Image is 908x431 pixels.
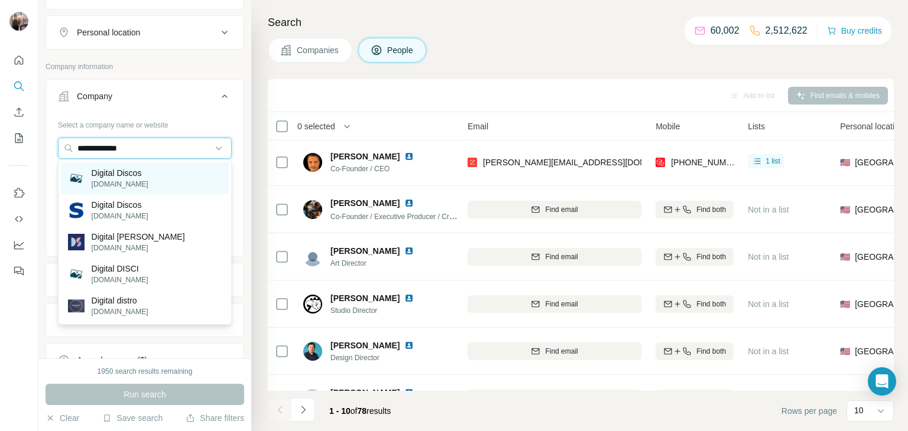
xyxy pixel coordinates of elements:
[68,266,85,282] img: Digital DISCI
[92,306,148,317] p: [DOMAIN_NAME]
[840,156,850,168] span: 🇺🇸
[9,102,28,123] button: Enrich CSV
[404,246,414,256] img: LinkedIn logo
[748,252,789,262] span: Not in a list
[92,263,148,275] p: Digital DISCI
[102,412,163,424] button: Save search
[46,346,244,374] button: Annual revenue ($)
[545,346,578,357] span: Find email
[840,120,903,132] span: Personal location
[303,389,322,408] img: Avatar
[92,295,148,306] p: Digital distro
[77,90,112,102] div: Company
[696,299,726,309] span: Find both
[303,247,322,266] img: Avatar
[468,342,641,360] button: Find email
[656,156,665,168] img: provider prospeo logo
[656,390,734,407] button: Find both
[868,367,896,396] div: Open Intercom Messenger
[711,24,740,38] p: 60,002
[781,405,837,417] span: Rows per page
[330,197,400,209] span: [PERSON_NAME]
[827,22,882,39] button: Buy credits
[404,388,414,397] img: LinkedIn logo
[468,390,641,407] button: Find email
[46,306,244,334] button: HQ location
[840,251,850,263] span: 🇺🇸
[748,205,789,214] span: Not in a list
[92,179,148,190] p: [DOMAIN_NAME]
[92,199,148,211] p: Digital Discos
[404,341,414,350] img: LinkedIn logo
[330,305,428,316] span: Studio Director
[840,298,850,310] span: 🇺🇸
[92,275,148,285] p: [DOMAIN_NAME]
[92,243,185,253] p: [DOMAIN_NAME]
[330,258,428,269] span: Art Director
[329,406,351,416] span: 1 - 10
[46,61,244,72] p: Company information
[77,27,140,38] div: Personal location
[297,44,340,56] span: Companies
[468,156,477,168] img: provider zoominfo logo
[330,164,428,174] span: Co-Founder / CEO
[68,202,85,218] img: Digital Discos
[9,12,28,31] img: Avatar
[297,120,335,132] span: 0 selected
[483,158,691,167] span: [PERSON_NAME][EMAIL_ADDRESS][DOMAIN_NAME]
[840,204,850,215] span: 🇺🇸
[303,200,322,219] img: Avatar
[358,406,367,416] span: 78
[387,44,414,56] span: People
[9,128,28,149] button: My lists
[468,295,641,313] button: Find email
[404,293,414,303] img: LinkedIn logo
[330,339,400,351] span: [PERSON_NAME]
[329,406,391,416] span: results
[68,170,85,187] img: Digital Discos
[330,151,400,162] span: [PERSON_NAME]
[404,198,414,208] img: LinkedIn logo
[671,158,745,167] span: [PHONE_NUMBER]
[268,14,894,31] h4: Search
[545,204,578,215] span: Find email
[748,299,789,309] span: Not in a list
[92,231,185,243] p: Digital [PERSON_NAME]
[303,295,322,314] img: Avatar
[9,234,28,256] button: Dashboard
[9,260,28,282] button: Feedback
[9,182,28,204] button: Use Surfe on LinkedIn
[656,201,734,218] button: Find both
[656,248,734,266] button: Find both
[330,245,400,257] span: [PERSON_NAME]
[330,352,428,363] span: Design Director
[303,153,322,172] img: Avatar
[330,387,400,399] span: [PERSON_NAME]
[854,404,864,416] p: 10
[656,342,734,360] button: Find both
[46,266,244,294] button: Industry
[840,345,850,357] span: 🇺🇸
[468,201,641,218] button: Find email
[46,18,244,47] button: Personal location
[68,234,85,250] img: Digital Sisco
[748,120,765,132] span: Lists
[330,292,400,304] span: [PERSON_NAME]
[98,366,193,377] div: 1950 search results remaining
[404,152,414,161] img: LinkedIn logo
[696,204,726,215] span: Find both
[696,252,726,262] span: Find both
[186,412,244,424] button: Share filters
[545,252,578,262] span: Find email
[92,211,148,221] p: [DOMAIN_NAME]
[46,412,79,424] button: Clear
[696,346,726,357] span: Find both
[291,398,315,422] button: Navigate to next page
[545,299,578,309] span: Find email
[766,156,780,166] span: 1 list
[58,115,232,130] div: Select a company name or website
[9,208,28,230] button: Use Surfe API
[9,50,28,71] button: Quick start
[468,248,641,266] button: Find email
[766,24,808,38] p: 2,512,622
